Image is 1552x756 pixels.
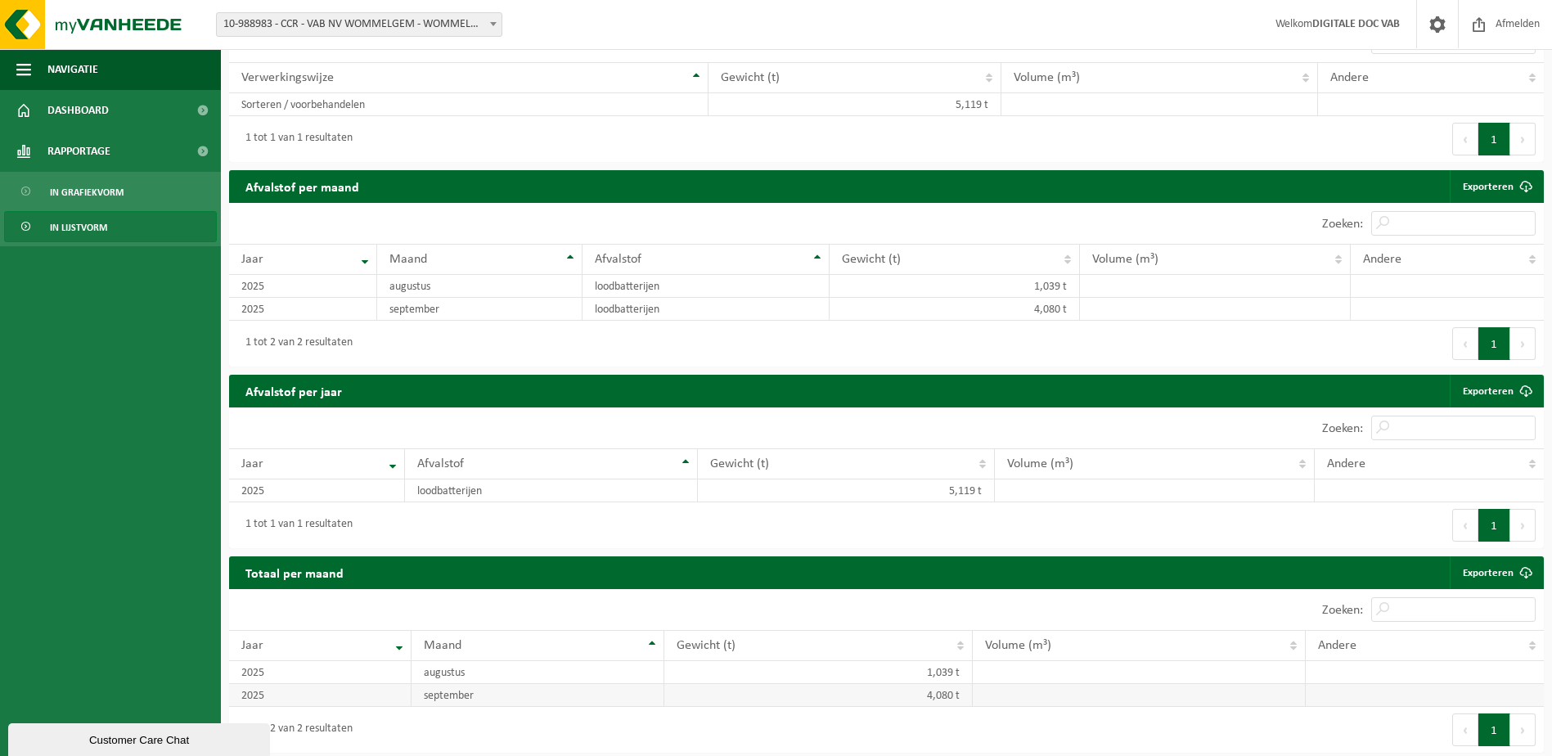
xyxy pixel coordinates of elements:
[237,715,353,745] div: 1 tot 2 van 2 resultaten
[830,275,1080,298] td: 1,039 t
[241,253,263,266] span: Jaar
[216,12,502,37] span: 10-988983 - CCR - VAB NV WOMMELGEM - WOMMELGEM
[237,511,353,540] div: 1 tot 1 van 1 resultaten
[217,13,502,36] span: 10-988983 - CCR - VAB NV WOMMELGEM - WOMMELGEM
[1318,639,1356,652] span: Andere
[241,457,263,470] span: Jaar
[1478,509,1510,542] button: 1
[1330,71,1369,84] span: Andere
[1478,713,1510,746] button: 1
[1452,509,1478,542] button: Previous
[241,71,334,84] span: Verwerkingswijze
[237,329,353,358] div: 1 tot 2 van 2 resultaten
[1510,509,1536,542] button: Next
[1450,170,1542,203] a: Exporteren
[8,720,273,756] iframe: chat widget
[710,457,769,470] span: Gewicht (t)
[389,253,427,266] span: Maand
[47,49,98,90] span: Navigatie
[1312,18,1400,30] strong: DIGITALE DOC VAB
[4,211,217,242] a: In lijstvorm
[229,93,709,116] td: Sorteren / voorbehandelen
[595,253,641,266] span: Afvalstof
[237,124,353,154] div: 1 tot 1 van 1 resultaten
[1450,375,1542,407] a: Exporteren
[229,556,360,588] h2: Totaal per maand
[229,684,412,707] td: 2025
[1452,327,1478,360] button: Previous
[1327,457,1365,470] span: Andere
[229,298,377,321] td: 2025
[47,131,110,172] span: Rapportage
[830,298,1080,321] td: 4,080 t
[1452,123,1478,155] button: Previous
[1452,713,1478,746] button: Previous
[985,639,1051,652] span: Volume (m³)
[377,275,583,298] td: augustus
[583,275,830,298] td: loodbatterijen
[709,93,1001,116] td: 5,119 t
[412,684,664,707] td: september
[1322,604,1363,617] label: Zoeken:
[1322,422,1363,435] label: Zoeken:
[405,479,698,502] td: loodbatterijen
[1478,327,1510,360] button: 1
[229,479,405,502] td: 2025
[424,639,461,652] span: Maand
[1510,327,1536,360] button: Next
[1510,123,1536,155] button: Next
[1007,457,1073,470] span: Volume (m³)
[721,71,780,84] span: Gewicht (t)
[1014,71,1080,84] span: Volume (m³)
[417,457,464,470] span: Afvalstof
[1322,218,1363,231] label: Zoeken:
[4,176,217,207] a: In grafiekvorm
[229,275,377,298] td: 2025
[229,661,412,684] td: 2025
[664,684,973,707] td: 4,080 t
[698,479,995,502] td: 5,119 t
[241,639,263,652] span: Jaar
[377,298,583,321] td: september
[677,639,736,652] span: Gewicht (t)
[50,212,107,243] span: In lijstvorm
[1478,123,1510,155] button: 1
[664,661,973,684] td: 1,039 t
[229,375,358,407] h2: Afvalstof per jaar
[1450,556,1542,589] a: Exporteren
[229,170,376,202] h2: Afvalstof per maand
[1092,253,1158,266] span: Volume (m³)
[583,298,830,321] td: loodbatterijen
[412,661,664,684] td: augustus
[1510,713,1536,746] button: Next
[1363,253,1401,266] span: Andere
[842,253,901,266] span: Gewicht (t)
[47,90,109,131] span: Dashboard
[50,177,124,208] span: In grafiekvorm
